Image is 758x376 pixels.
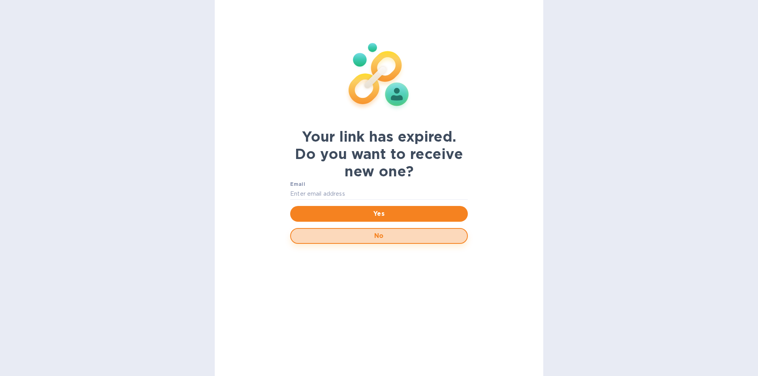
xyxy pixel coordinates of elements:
[290,181,305,187] b: Email
[290,188,468,200] input: Enter email address
[295,128,463,180] b: Your link has expired. Do you want to receive new one?
[290,206,468,222] button: Yes
[297,231,461,241] span: No
[296,209,462,219] span: Yes
[290,228,468,244] button: No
